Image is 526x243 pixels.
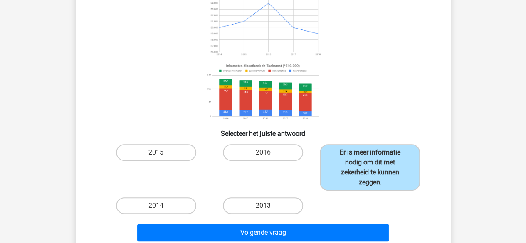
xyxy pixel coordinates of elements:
h6: Selecteer het juiste antwoord [89,123,437,137]
label: 2016 [223,144,303,161]
label: 2014 [116,197,196,214]
label: Er is meer informatie nodig om dit met zekerheid te kunnen zeggen. [320,144,420,191]
label: 2015 [116,144,196,161]
button: Volgende vraag [137,224,389,241]
label: 2013 [223,197,303,214]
